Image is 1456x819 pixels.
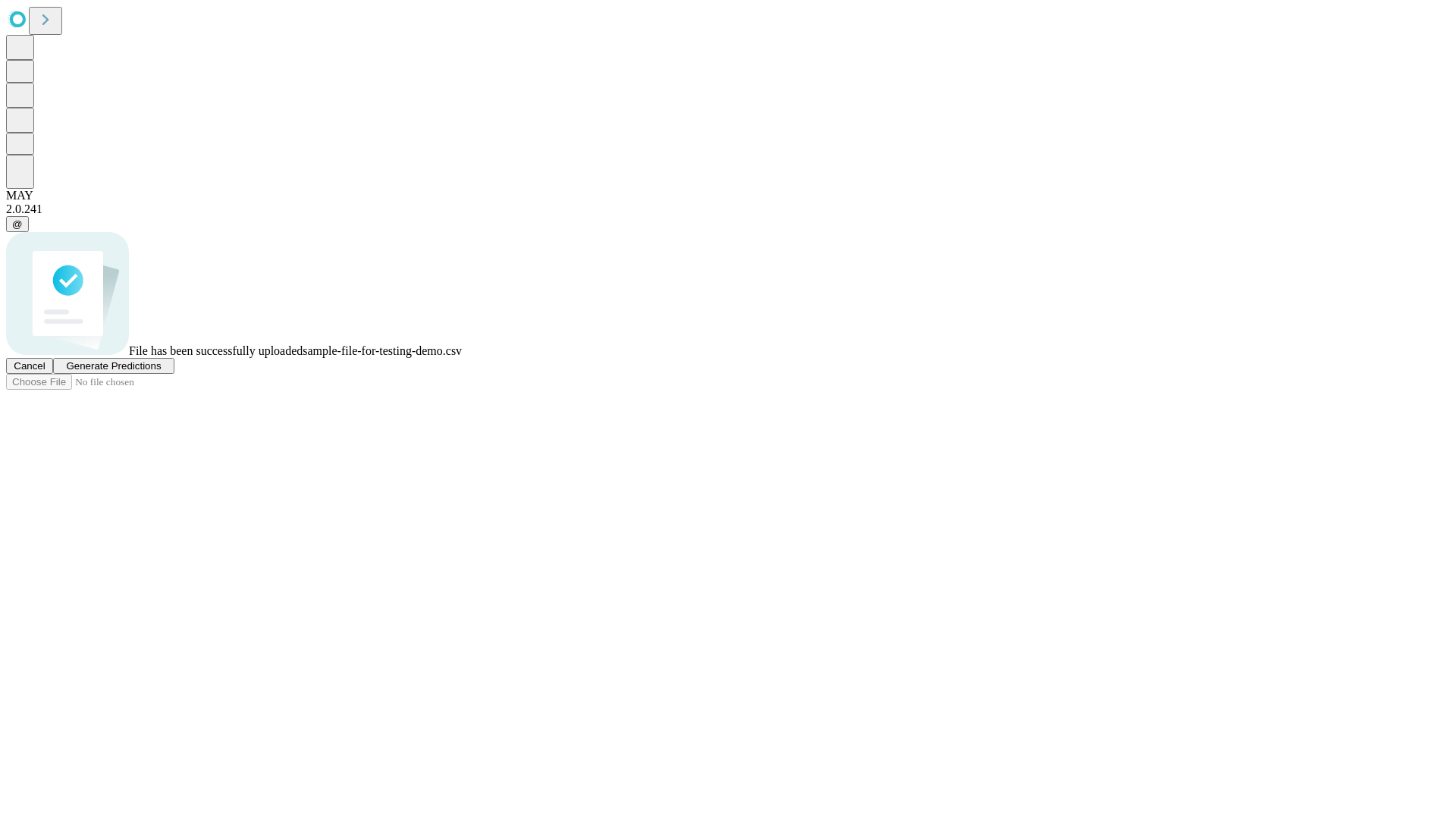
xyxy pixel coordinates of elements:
span: Generate Predictions [66,360,161,372]
button: Cancel [6,358,53,374]
span: sample-file-for-testing-demo.csv [303,344,462,357]
span: File has been successfully uploaded [129,344,303,357]
button: Generate Predictions [53,358,174,374]
span: @ [12,218,23,230]
div: MAY [6,189,1450,202]
div: 2.0.241 [6,202,1450,216]
button: @ [6,216,29,232]
span: Cancel [14,360,45,372]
